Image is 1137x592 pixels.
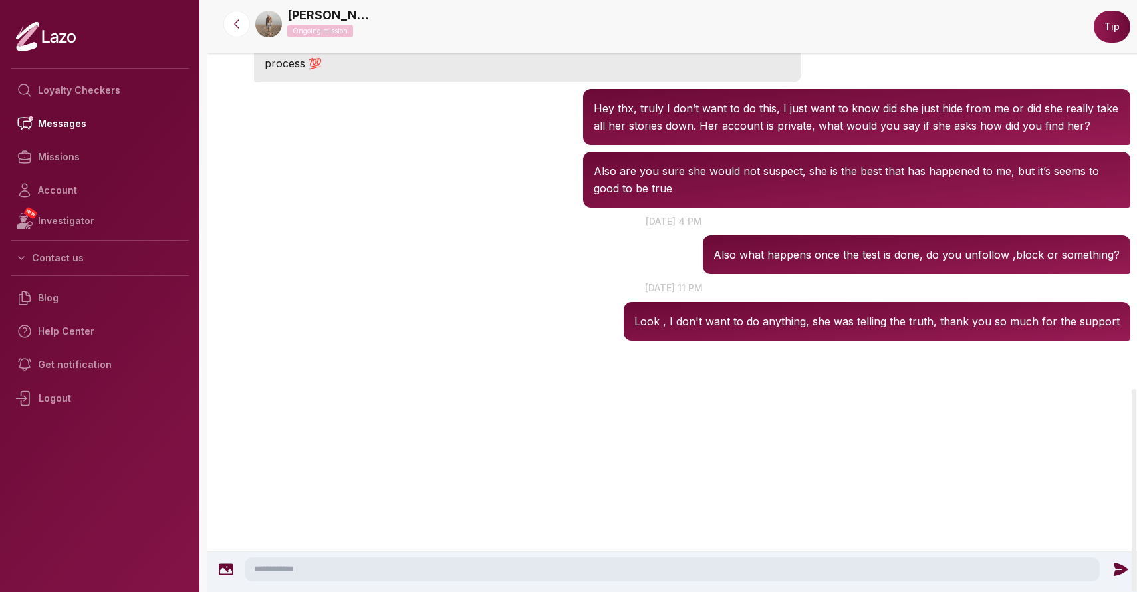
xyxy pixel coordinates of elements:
p: Also what happens once the test is done, do you unfollow ,block or something? [713,246,1120,263]
a: Loyalty Checkers [11,74,189,107]
p: Also are you sure she would not suspect, she is the best that has happened to me, but it’s seems ... [594,162,1120,197]
p: Ongoing mission [287,25,353,37]
a: NEWInvestigator [11,207,189,235]
a: Get notification [11,348,189,381]
a: Missions [11,140,189,174]
img: b10d8b60-ea59-46b8-b99e-30469003c990 [255,11,282,37]
button: Tip [1094,11,1130,43]
button: Contact us [11,246,189,270]
a: Account [11,174,189,207]
a: Help Center [11,315,189,348]
div: Logout [11,381,189,416]
span: NEW [23,206,38,220]
a: Messages [11,107,189,140]
p: You’ve got my full attention here, brother — let’s take it step by step so you feel confident abo... [265,37,791,72]
p: Hey thx, truly I don’t want to do this, I just want to know did she just hide from me or did she ... [594,100,1120,134]
a: [PERSON_NAME] [287,6,374,25]
a: Blog [11,281,189,315]
p: Look , I don't want to do anything, she was telling the truth, thank you so much for the support [634,313,1120,330]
